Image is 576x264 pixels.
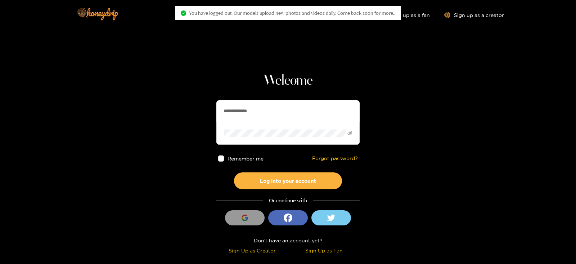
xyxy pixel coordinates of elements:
a: Sign up as a creator [444,12,504,18]
a: Forgot password? [312,155,358,162]
a: Sign up as a fan [381,12,430,18]
div: Sign Up as Fan [290,246,358,255]
div: Don't have an account yet? [216,236,360,245]
span: eye-invisible [347,131,352,136]
span: You have logged out. Our models upload new photos and videos daily. Come back soon for more.. [189,10,395,16]
div: Or continue with [216,197,360,205]
div: Sign Up as Creator [218,246,286,255]
button: Log into your account [234,172,342,189]
h1: Welcome [216,72,360,89]
span: Remember me [228,156,264,161]
span: check-circle [181,10,186,16]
